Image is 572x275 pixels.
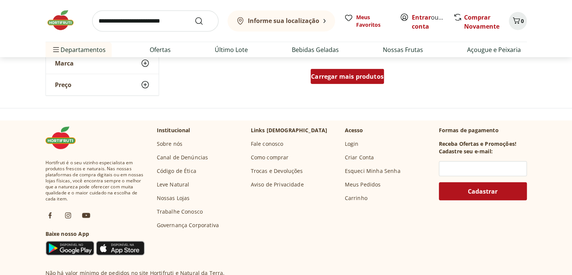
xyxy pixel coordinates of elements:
[46,160,145,202] span: Hortifruti é o seu vizinho especialista em produtos frescos e naturais. Nas nossas plataformas de...
[157,154,208,161] a: Canal de Denúncias
[251,140,284,148] a: Fale conosco
[157,208,203,215] a: Trabalhe Conosco
[439,140,516,148] h3: Receba Ofertas e Promoções!
[194,17,212,26] button: Submit Search
[46,127,83,149] img: Hortifruti
[439,127,527,134] p: Formas de pagamento
[215,45,248,54] a: Último Lote
[311,69,384,87] a: Carregar mais produtos
[311,73,384,79] span: Carregar mais produtos
[412,13,445,31] span: ou
[46,230,145,238] h3: Baixe nosso App
[467,45,521,54] a: Açougue e Peixaria
[345,167,401,175] a: Esqueci Minha Senha
[292,45,339,54] a: Bebidas Geladas
[92,11,218,32] input: search
[52,41,106,59] span: Departamentos
[46,9,83,32] img: Hortifruti
[96,241,145,256] img: App Store Icon
[82,211,91,220] img: ytb
[157,181,190,188] a: Leve Natural
[52,41,61,59] button: Menu
[439,148,493,155] h3: Cadastre seu e-mail:
[157,222,219,229] a: Governança Corporativa
[251,127,328,134] p: Links [DEMOGRAPHIC_DATA]
[344,14,391,29] a: Meus Favoritos
[64,211,73,220] img: ig
[55,60,74,67] span: Marca
[157,127,190,134] p: Institucional
[412,13,453,31] a: Criar conta
[509,12,527,30] button: Carrinho
[46,241,94,256] img: Google Play Icon
[157,167,196,175] a: Código de Ética
[46,74,159,95] button: Preço
[251,154,289,161] a: Como comprar
[46,53,159,74] button: Marca
[439,182,527,200] button: Cadastrar
[345,194,367,202] a: Carrinho
[345,140,359,148] a: Login
[345,127,363,134] p: Acesso
[157,194,190,202] a: Nossas Lojas
[251,167,303,175] a: Trocas e Devoluções
[228,11,335,32] button: Informe sua localização
[464,13,499,31] a: Comprar Novamente
[412,13,431,21] a: Entrar
[150,45,171,54] a: Ofertas
[345,154,374,161] a: Criar Conta
[345,181,381,188] a: Meus Pedidos
[521,17,524,24] span: 0
[251,181,304,188] a: Aviso de Privacidade
[157,140,182,148] a: Sobre nós
[383,45,423,54] a: Nossas Frutas
[248,17,319,25] b: Informe sua localização
[468,188,498,194] span: Cadastrar
[356,14,391,29] span: Meus Favoritos
[46,211,55,220] img: fb
[55,81,71,89] span: Preço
